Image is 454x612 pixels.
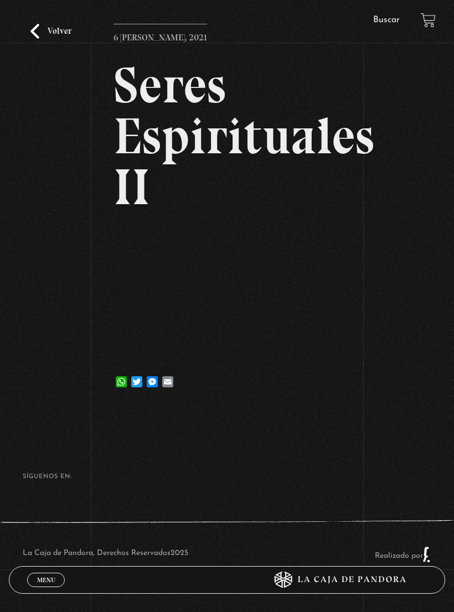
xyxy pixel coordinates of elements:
a: Twitter [129,365,145,387]
a: Messenger [145,365,160,387]
p: 6 [PERSON_NAME], 2021 [114,24,207,46]
h4: SÍguenos en: [23,474,431,480]
a: WhatsApp [114,365,129,387]
a: Email [160,365,176,387]
span: Cerrar [33,586,59,594]
span: Menu [37,577,55,583]
a: View your shopping cart [421,13,436,28]
p: La Caja de Pandora, Derechos Reservados 2025 [23,546,188,563]
h2: Seres Espirituales II [114,60,340,212]
a: Buscar [373,15,400,24]
a: Realizado por [375,552,431,560]
a: Volver [30,24,71,39]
